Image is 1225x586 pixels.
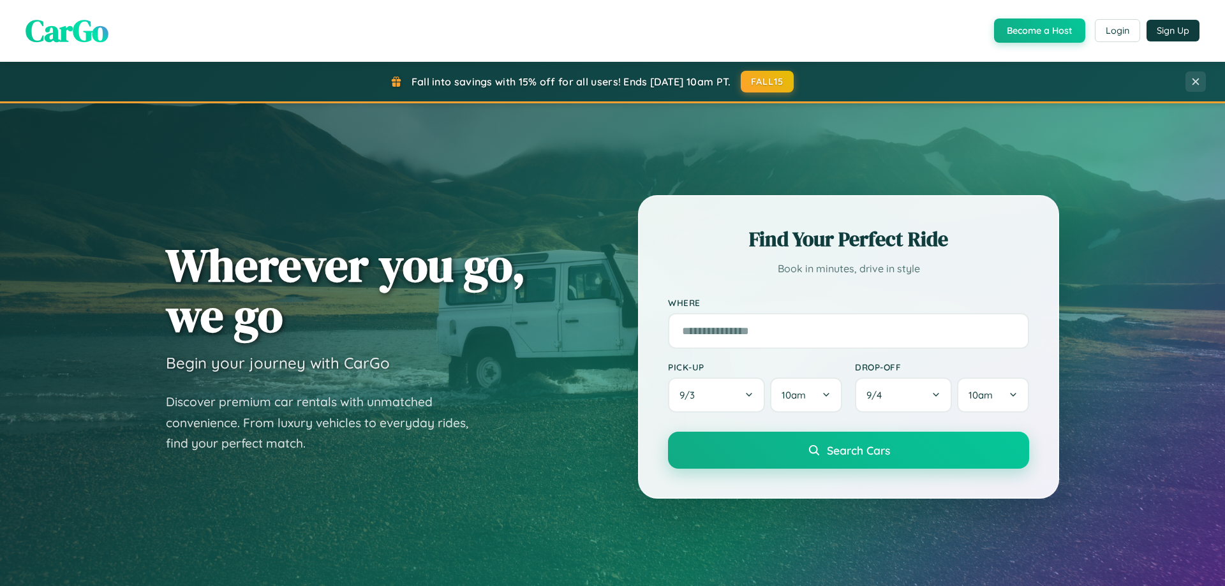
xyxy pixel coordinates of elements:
[26,10,108,52] span: CarGo
[166,353,390,372] h3: Begin your journey with CarGo
[969,389,993,401] span: 10am
[1095,19,1140,42] button: Login
[668,377,765,413] button: 9/3
[668,260,1029,278] p: Book in minutes, drive in style
[855,362,1029,372] label: Drop-off
[782,389,806,401] span: 10am
[855,377,952,413] button: 9/4
[679,389,701,401] span: 9 / 3
[166,240,526,341] h1: Wherever you go, we go
[1147,20,1199,41] button: Sign Up
[668,297,1029,308] label: Where
[957,377,1029,413] button: 10am
[166,392,485,454] p: Discover premium car rentals with unmatched convenience. From luxury vehicles to everyday rides, ...
[668,225,1029,253] h2: Find Your Perfect Ride
[827,443,890,457] span: Search Cars
[994,18,1085,43] button: Become a Host
[741,71,794,92] button: FALL15
[668,362,842,372] label: Pick-up
[866,389,888,401] span: 9 / 4
[412,75,731,88] span: Fall into savings with 15% off for all users! Ends [DATE] 10am PT.
[770,377,842,413] button: 10am
[668,432,1029,469] button: Search Cars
